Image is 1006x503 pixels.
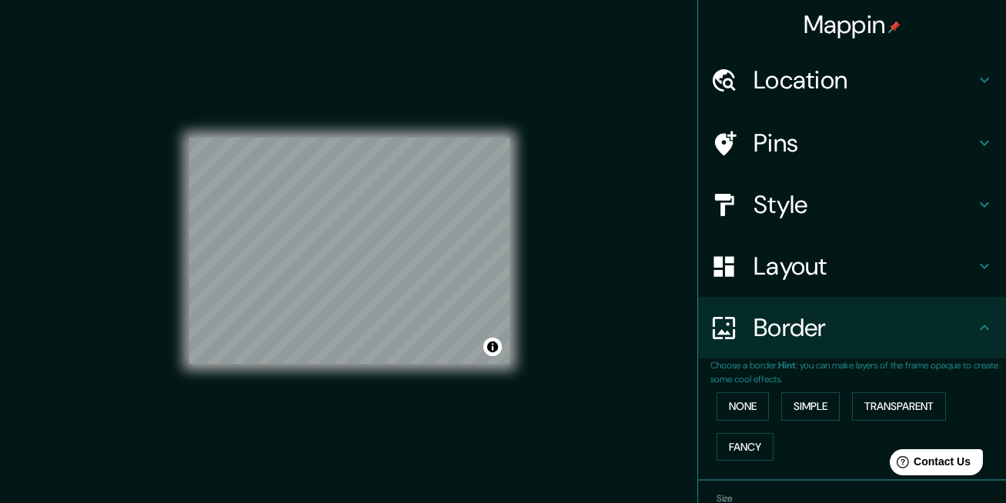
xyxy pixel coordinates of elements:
h4: Layout [754,251,975,281]
h4: Style [754,189,975,220]
canvas: Map [189,138,510,364]
div: Location [698,49,1006,111]
div: Layout [698,235,1006,297]
button: Toggle attribution [483,338,502,356]
h4: Pins [754,128,975,158]
h4: Location [754,65,975,95]
b: Hint [778,359,796,371]
div: Border [698,297,1006,358]
div: Style [698,174,1006,235]
iframe: Help widget launcher [869,443,989,486]
button: Transparent [852,392,946,421]
button: Fancy [717,433,774,461]
div: Pins [698,112,1006,174]
button: None [717,392,769,421]
button: Simple [781,392,840,421]
h4: Mappin [804,9,901,40]
h4: Border [754,312,975,343]
img: pin-icon.png [888,21,901,33]
p: Choose a border. : you can make layers of the frame opaque to create some cool effects. [710,358,1006,386]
